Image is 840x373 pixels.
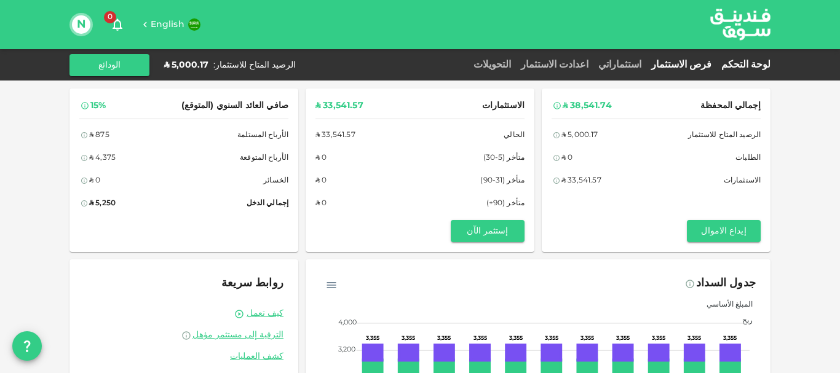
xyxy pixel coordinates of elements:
span: English [151,20,184,29]
span: متأخر (5-30) [483,152,525,165]
a: اعدادت الاستثمار [516,60,593,69]
button: إيداع الاموال [687,220,761,242]
span: المبلغ الأساسي [697,301,753,308]
div: ʢ 0 [315,197,327,210]
div: الرصيد المتاح للاستثمار : [213,59,296,71]
span: الحالي [504,129,525,142]
span: الترقية إلى مستثمر مؤهل [192,331,283,339]
tspan: 3,200 [338,347,355,353]
span: إجمالي الدخل [247,197,288,210]
button: 0 [105,12,130,37]
div: ʢ 38,541.74 [563,98,612,114]
div: ʢ 5,000.17 [561,129,598,142]
a: الترقية إلى مستثمر مؤهل [84,329,283,341]
div: ʢ 33,541.57 [561,175,601,187]
div: ʢ 5,250 [89,197,116,210]
button: N [72,15,90,34]
div: ʢ 33,541.57 [315,129,355,142]
span: الرصيد المتاح للاستثمار [688,129,761,142]
span: الاستثمارات [482,98,525,114]
span: إجمالي المحفظة [700,98,761,114]
span: 0 [104,11,116,23]
a: فرص الاستثمار [646,60,716,69]
div: ʢ 0 [315,175,327,187]
div: ʢ 875 [89,129,109,142]
tspan: 4,000 [338,320,357,326]
div: جدول السداد [696,274,756,294]
span: الأرباح المتوقعة [240,152,288,165]
span: صافي العائد السنوي (المتوقع) [181,98,288,114]
span: الطلبات [735,152,761,165]
button: الودائع [69,54,149,76]
button: question [12,331,42,361]
span: الاستثمارات [724,175,761,187]
span: الأرباح المستلمة [237,129,288,142]
div: ʢ 0 [561,152,573,165]
a: التحويلات [469,60,516,69]
img: flag-sa.b9a346574cdc8950dd34b50780441f57.svg [188,18,200,31]
a: logo [710,1,771,48]
div: 15% [90,98,106,114]
div: ʢ 0 [315,152,327,165]
div: ʢ 5,000.17 [164,59,208,71]
a: استثماراتي [593,60,646,69]
button: إستثمر الآن [451,220,525,242]
div: ʢ 33,541.57 [315,98,363,114]
a: لوحة التحكم [716,60,771,69]
a: كشف العمليات [84,351,283,363]
span: متأخر (90+) [486,197,525,210]
div: ʢ 4,375 [89,152,116,165]
img: logo [694,1,787,48]
span: ربح [733,317,753,324]
a: كيف تعمل [247,308,283,320]
div: ʢ 0 [89,175,100,187]
span: الخسائر [263,175,288,187]
span: متأخر (31-90) [480,175,525,187]
span: روابط سريعة [221,278,283,289]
